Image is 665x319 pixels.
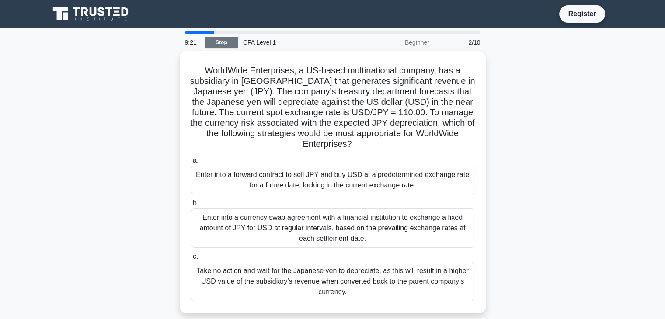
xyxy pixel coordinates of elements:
[193,199,198,207] span: b.
[563,8,601,19] a: Register
[180,34,205,51] div: 9:21
[193,156,198,164] span: a.
[191,208,474,248] div: Enter into a currency swap agreement with a financial institution to exchange a fixed amount of J...
[205,37,238,48] a: Stop
[190,65,475,150] h5: WorldWide Enterprises, a US-based multinational company, has a subsidiary in [GEOGRAPHIC_DATA] th...
[193,253,198,260] span: c.
[191,262,474,301] div: Take no action and wait for the Japanese yen to depreciate, as this will result in a higher USD v...
[191,166,474,194] div: Enter into a forward contract to sell JPY and buy USD at a predetermined exchange rate for a futu...
[238,34,358,51] div: CFA Level 1
[435,34,486,51] div: 2/10
[358,34,435,51] div: Beginner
